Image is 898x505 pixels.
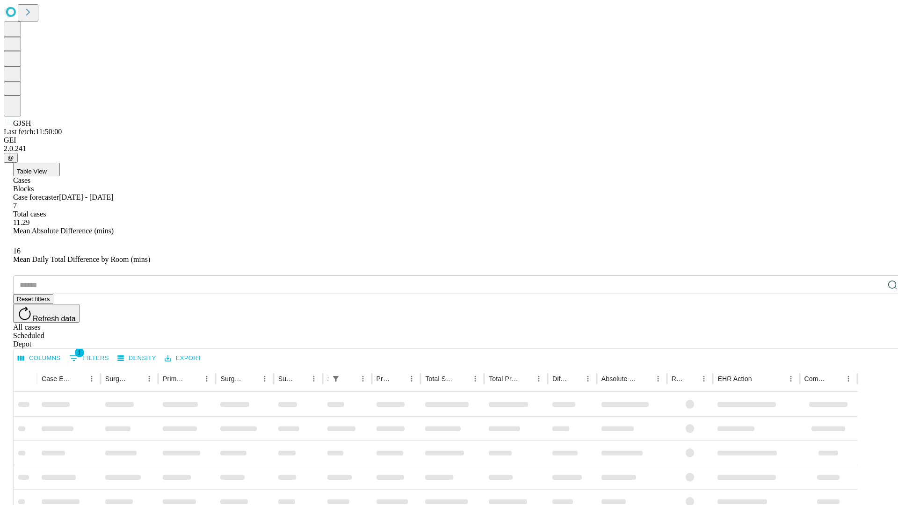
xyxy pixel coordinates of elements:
[85,372,98,385] button: Menu
[829,372,842,385] button: Sort
[13,210,46,218] span: Total cases
[13,247,21,255] span: 16
[13,163,60,176] button: Table View
[356,372,369,385] button: Menu
[377,375,391,382] div: Predicted In Room Duration
[804,375,828,382] div: Comments
[672,375,684,382] div: Resolved in EHR
[405,372,418,385] button: Menu
[17,296,50,303] span: Reset filters
[258,372,271,385] button: Menu
[684,372,697,385] button: Sort
[4,128,62,136] span: Last fetch: 11:50:00
[697,372,710,385] button: Menu
[13,218,29,226] span: 11.29
[601,375,637,382] div: Absolute Difference
[15,351,63,366] button: Select columns
[4,136,894,144] div: GEI
[13,193,59,201] span: Case forecaster
[143,372,156,385] button: Menu
[115,351,159,366] button: Density
[67,351,111,366] button: Show filters
[7,154,14,161] span: @
[581,372,594,385] button: Menu
[13,255,150,263] span: Mean Daily Total Difference by Room (mins)
[245,372,258,385] button: Sort
[187,372,200,385] button: Sort
[294,372,307,385] button: Sort
[784,372,797,385] button: Menu
[130,372,143,385] button: Sort
[75,348,84,357] span: 1
[568,372,581,385] button: Sort
[200,372,213,385] button: Menu
[13,202,17,209] span: 7
[72,372,85,385] button: Sort
[469,372,482,385] button: Menu
[753,372,766,385] button: Sort
[105,375,129,382] div: Surgeon Name
[456,372,469,385] button: Sort
[343,372,356,385] button: Sort
[42,375,71,382] div: Case Epic Id
[329,372,342,385] button: Show filters
[162,351,204,366] button: Export
[652,372,665,385] button: Menu
[59,193,113,201] span: [DATE] - [DATE]
[327,375,328,382] div: Scheduled In Room Duration
[163,375,186,382] div: Primary Service
[220,375,244,382] div: Surgery Name
[329,372,342,385] div: 1 active filter
[532,372,545,385] button: Menu
[552,375,567,382] div: Difference
[278,375,293,382] div: Surgery Date
[33,315,76,323] span: Refresh data
[392,372,405,385] button: Sort
[17,168,47,175] span: Table View
[307,372,320,385] button: Menu
[13,227,114,235] span: Mean Absolute Difference (mins)
[519,372,532,385] button: Sort
[842,372,855,385] button: Menu
[4,144,894,153] div: 2.0.241
[425,375,455,382] div: Total Scheduled Duration
[13,119,31,127] span: GJSH
[4,153,18,163] button: @
[489,375,518,382] div: Total Predicted Duration
[13,294,53,304] button: Reset filters
[638,372,652,385] button: Sort
[717,375,752,382] div: EHR Action
[13,304,80,323] button: Refresh data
